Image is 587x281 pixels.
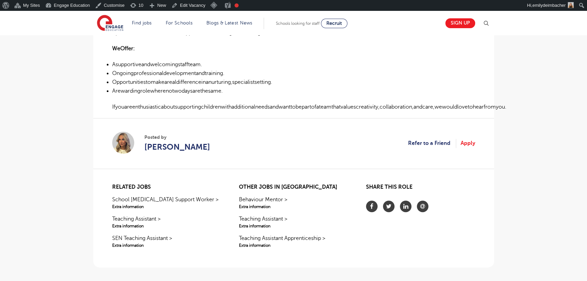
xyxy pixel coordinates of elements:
[239,215,348,229] a: Teaching Assistant >Extra information
[239,223,348,229] span: Extra information
[239,195,348,210] a: Behaviour Mentor >Extra information
[239,242,348,248] span: Extra information
[235,3,239,7] div: Focus keyphrase not set
[112,204,221,210] span: Extra information
[408,139,456,148] a: Refer to a Friend
[366,184,475,194] h2: Share this role
[321,19,347,28] a: Recruit
[112,69,475,78] li: Ongoingprofessionaldevelopmentandtraining.
[112,234,221,248] a: SEN Teaching Assistant >Extra information
[326,21,342,26] span: Recruit
[445,18,475,28] a: Sign up
[112,87,475,95] li: Arewardingrolewherenotwodaysarethesame.
[144,141,210,153] a: [PERSON_NAME]
[112,102,475,111] p: Ifyouareenthusiasticaboutsupportingchildrenwithadditionalneedsandwanttobepartofateamthatvaluescre...
[132,20,152,25] a: Find jobs
[112,223,221,229] span: Extra information
[97,15,123,32] img: Engage Education
[112,195,221,210] a: School [MEDICAL_DATA] Support Worker >Extra information
[276,21,320,26] span: Schools looking for staff
[166,20,193,25] a: For Schools
[144,134,210,141] span: Posted by
[112,215,221,229] a: Teaching Assistant >Extra information
[239,184,348,190] h2: Other jobs in [GEOGRAPHIC_DATA]
[239,204,348,210] span: Extra information
[206,20,252,25] a: Blogs & Latest News
[239,234,348,248] a: Teaching Assistant Apprenticeship >Extra information
[112,45,135,52] strong: WeOffer:
[112,78,475,87] li: Opportunitiestomakearealdifferenceinanurturing,specialistsetting.
[112,60,475,69] li: Asupportiveandwelcomingstaffteam.
[112,184,221,190] h2: Related jobs
[532,3,566,8] span: emilydeimbacher
[461,139,475,148] a: Apply
[112,242,221,248] span: Extra information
